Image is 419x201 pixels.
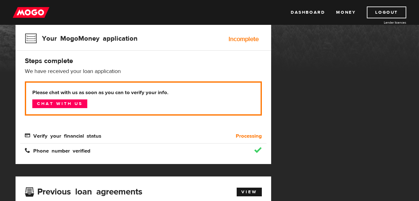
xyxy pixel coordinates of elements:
[360,20,406,25] a: Lender licences
[25,30,138,47] h3: Your MogoMoney application
[25,57,262,65] h4: Steps complete
[295,57,419,201] iframe: LiveChat chat widget
[25,148,90,153] span: Phone number verified
[291,7,325,18] a: Dashboard
[236,132,262,140] b: Processing
[237,188,262,196] a: View
[13,7,49,18] img: mogo_logo-11ee424be714fa7cbb0f0f49df9e16ec.png
[367,7,406,18] a: Logout
[25,133,101,138] span: Verify your financial status
[32,89,254,96] b: Please chat with us as soon as you can to verify your info.
[25,68,262,75] p: We have received your loan application
[25,187,142,195] h3: Previous loan agreements
[32,99,87,108] a: Chat with us
[229,36,259,42] div: Incomplete
[336,7,356,18] a: Money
